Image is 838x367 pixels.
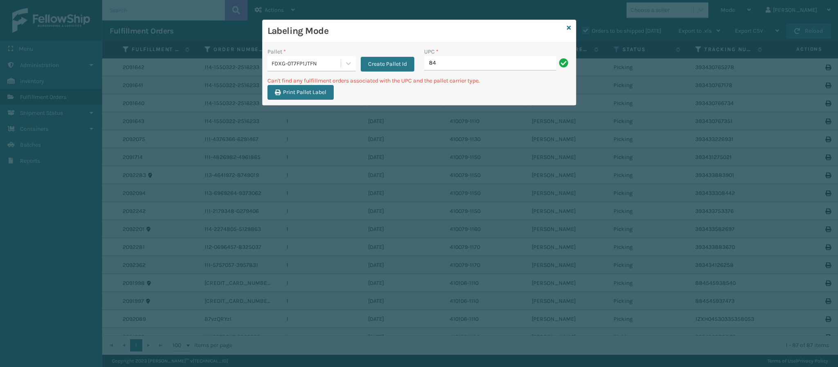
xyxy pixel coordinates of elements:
label: UPC [424,47,438,56]
button: Create Pallet Id [361,57,414,72]
label: Pallet [267,47,286,56]
p: Can't find any fulfillment orders associated with the UPC and the pallet carrier type. [267,76,571,85]
div: FDXG-0T7FP1JTFN [272,59,341,68]
h3: Labeling Mode [267,25,564,37]
button: Print Pallet Label [267,85,334,100]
